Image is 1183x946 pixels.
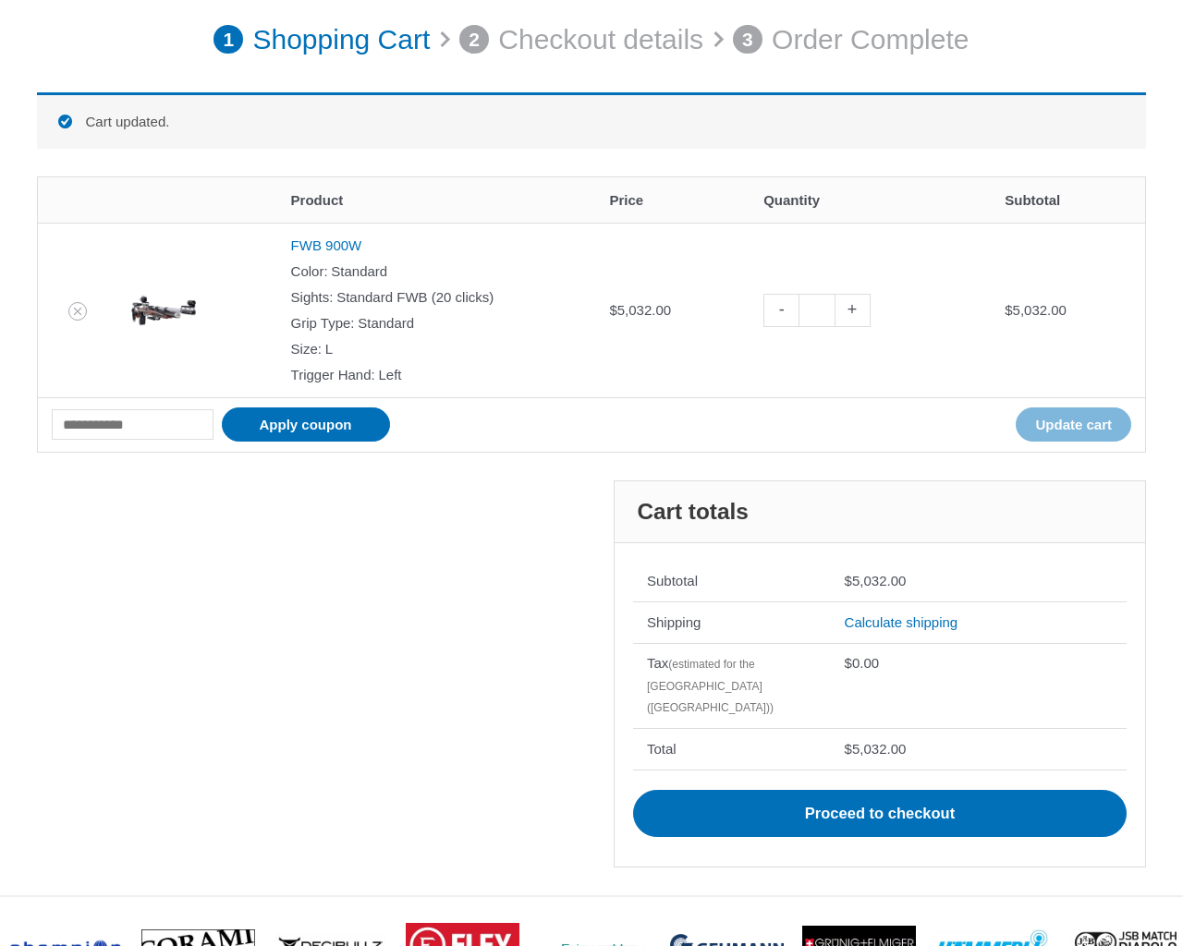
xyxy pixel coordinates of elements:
dt: Sights: [291,285,334,310]
dt: Size: [291,336,322,362]
th: Subtotal [633,562,831,602]
dt: Trigger Hand: [291,362,375,388]
span: $ [609,302,616,318]
dt: Color: [291,259,328,285]
p: Shopping Cart [252,14,430,66]
bdi: 5,032.00 [845,573,907,588]
a: Calculate shipping [845,614,958,630]
span: $ [845,573,852,588]
p: Standard [291,310,582,336]
bdi: 5,032.00 [845,741,907,757]
th: Shipping [633,601,831,643]
a: - [763,294,799,326]
span: $ [1005,302,1012,318]
h2: Cart totals [615,481,1145,543]
span: 1 [213,25,243,55]
p: L [291,336,582,362]
a: + [835,294,871,326]
p: Standard FWB (20 clicks) [291,285,582,310]
th: Quantity [750,177,991,223]
th: Price [595,177,750,223]
div: Cart updated. [37,92,1146,149]
button: Update cart [1016,407,1131,442]
a: 2 Checkout details [459,14,703,66]
span: $ [845,655,852,671]
th: Tax [633,643,831,729]
p: Standard [291,259,582,285]
img: FWB 900W [131,278,196,343]
bdi: 0.00 [845,655,880,671]
p: Checkout details [498,14,703,66]
dt: Grip Type: [291,310,355,336]
span: 2 [459,25,489,55]
small: (estimated for the [GEOGRAPHIC_DATA] ([GEOGRAPHIC_DATA])) [647,658,774,714]
a: Proceed to checkout [633,790,1127,838]
button: Apply coupon [222,407,390,442]
bdi: 5,032.00 [609,302,671,318]
bdi: 5,032.00 [1005,302,1067,318]
a: Remove FWB 900W from cart [68,302,87,321]
th: Total [633,728,831,770]
input: Product quantity [799,294,835,326]
span: $ [845,741,852,757]
a: 1 Shopping Cart [213,14,430,66]
p: Left [291,362,582,388]
th: Product [277,177,596,223]
a: FWB 900W [291,237,362,253]
th: Subtotal [991,177,1145,223]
